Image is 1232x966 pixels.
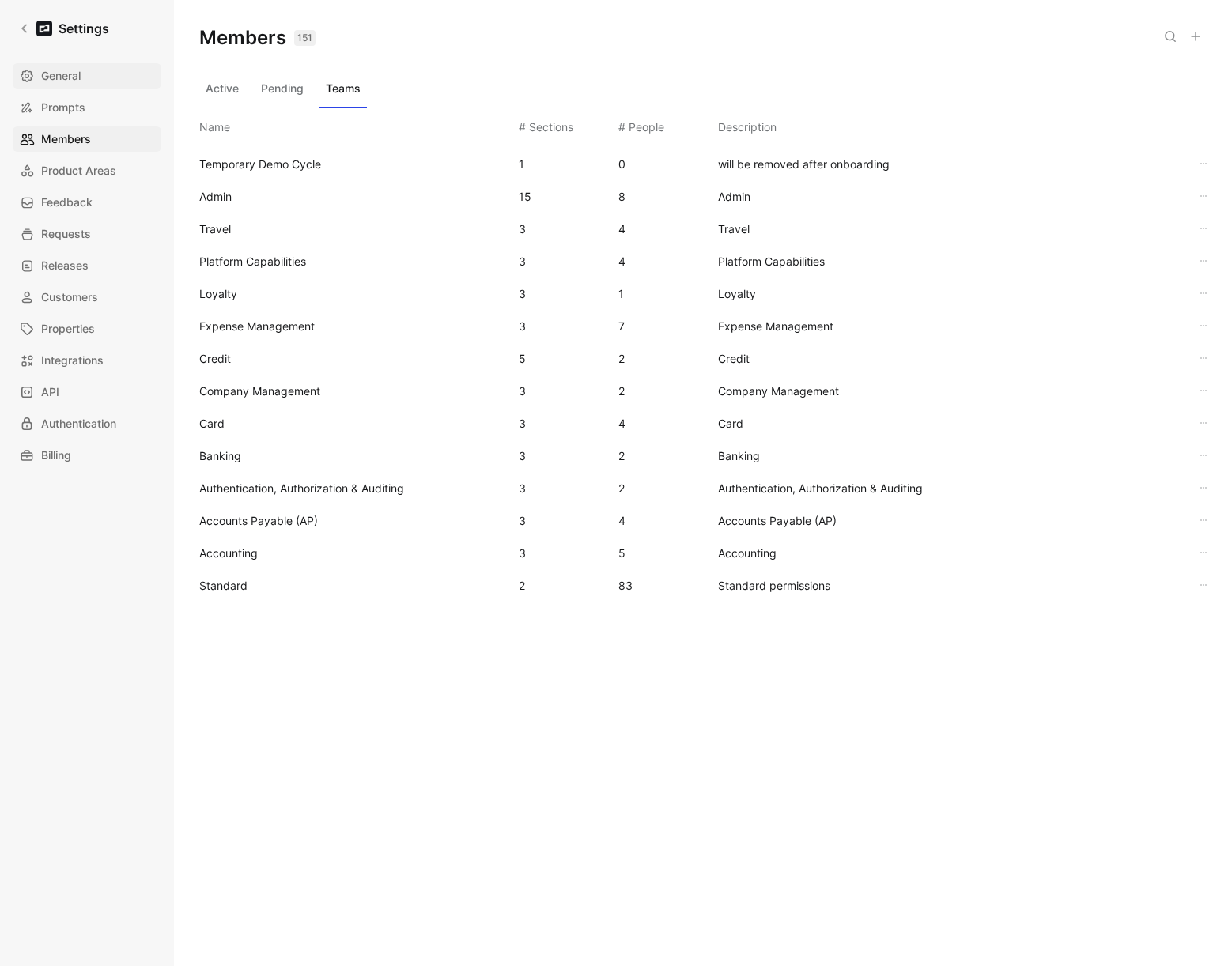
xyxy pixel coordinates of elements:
div: 4 [618,220,625,239]
div: 3 [519,285,526,304]
span: Loyalty [199,287,237,300]
a: Requests [13,221,161,247]
a: Feedback [13,190,161,215]
span: Billing [41,446,71,465]
span: Standard permissions [718,576,1178,595]
span: Card [199,417,225,430]
div: Authentication, Authorization & Auditing32Authentication, Authorization & Auditing [187,472,1219,504]
a: Billing [13,443,161,468]
div: 2 [618,349,625,368]
div: Loyalty31Loyalty [187,277,1219,310]
span: Expense Management [199,319,315,333]
span: Authentication, Authorization & Auditing [718,479,1178,498]
span: General [41,66,81,85]
div: Standard283Standard permissions [187,569,1219,602]
div: Platform Capabilities34Platform Capabilities [187,245,1219,277]
div: 3 [519,317,526,336]
div: 83 [618,576,633,595]
a: General [13,63,161,89]
span: Prompts [41,98,85,117]
span: Properties [41,319,95,338]
span: Platform Capabilities [718,252,1178,271]
a: Prompts [13,95,161,120]
div: 3 [519,544,526,563]
span: Loyalty [718,285,1178,304]
div: Admin158Admin [187,180,1219,213]
span: Requests [41,225,91,243]
a: Settings [13,13,115,44]
span: Product Areas [41,161,116,180]
div: Description [718,118,777,137]
h1: Members [199,25,316,51]
span: Admin [199,190,232,203]
span: Releases [41,256,89,275]
span: Members [41,130,91,149]
span: Company Management [718,382,1178,401]
span: Authentication [41,414,116,433]
div: Accounting35Accounting [187,537,1219,569]
div: 2 [618,382,625,401]
div: 3 [519,511,526,530]
div: 1 [618,285,624,304]
div: 5 [618,544,625,563]
span: Travel [718,220,1178,239]
div: Name [199,118,230,137]
div: # Sections [519,118,573,137]
div: Credit52Credit [187,342,1219,375]
span: Temporary Demo Cycle [199,157,321,171]
a: Properties [13,316,161,341]
div: 15 [519,187,531,206]
div: Card34Card [187,407,1219,440]
div: 8 [618,187,625,206]
div: Expense Management37Expense Management [187,310,1219,342]
div: 3 [519,447,526,466]
a: Members [13,126,161,152]
span: Credit [718,349,1178,368]
span: Platform Capabilities [199,255,306,268]
div: 3 [519,252,526,271]
span: Travel [199,222,231,236]
div: 3 [519,479,526,498]
span: will be removed after onboarding [718,155,1178,174]
a: Integrations [13,348,161,373]
span: Credit [199,352,231,365]
span: Feedback [41,193,93,212]
span: Accounts Payable (AP) [199,514,318,527]
span: Accounting [718,544,1178,563]
div: Company Management32Company Management [187,375,1219,407]
a: Product Areas [13,158,161,183]
div: Temporary Demo Cycle10will be removed after onboarding [187,148,1219,180]
div: Banking32Banking [187,440,1219,472]
div: 3 [519,382,526,401]
span: Integrations [41,351,104,370]
div: 1 [519,155,524,174]
div: 3 [519,220,526,239]
span: Card [718,414,1178,433]
span: Authentication, Authorization & Auditing [199,481,404,495]
div: 2 [618,447,625,466]
div: 4 [618,252,625,271]
button: Pending [255,76,310,101]
div: Travel34Travel [187,213,1219,245]
span: Admin [718,187,1178,206]
div: 4 [618,414,625,433]
span: Expense Management [718,317,1178,336]
a: Authentication [13,411,161,436]
div: 5 [519,349,526,368]
a: Releases [13,253,161,278]
div: Accounts Payable (AP)34Accounts Payable (AP) [187,504,1219,537]
button: Teams [319,76,367,101]
span: API [41,383,59,402]
div: 0 [618,155,625,174]
span: Standard [199,579,248,592]
div: 4 [618,511,625,530]
a: API [13,379,161,405]
div: 151 [294,30,316,46]
a: Customers [13,285,161,310]
span: Banking [199,449,241,462]
div: # People [618,118,664,137]
div: 7 [618,317,625,336]
span: Company Management [199,384,320,398]
span: Customers [41,288,98,307]
span: Banking [718,447,1178,466]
